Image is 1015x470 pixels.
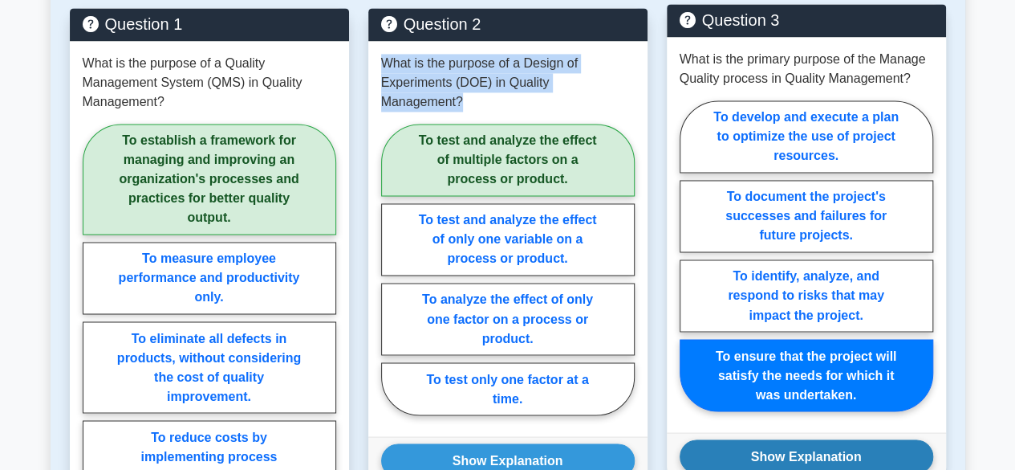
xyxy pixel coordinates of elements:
[83,321,336,413] label: To eliminate all defects in products, without considering the cost of quality improvement.
[381,362,635,415] label: To test only one factor at a time.
[680,339,933,411] label: To ensure that the project will satisfy the needs for which it was undertaken.
[680,100,933,173] label: To develop and execute a plan to optimize the use of project resources.
[83,54,336,112] p: What is the purpose of a Quality Management System (QMS) in Quality Management?
[381,283,635,355] label: To analyze the effect of only one factor on a process or product.
[680,50,933,88] p: What is the primary purpose of the Manage Quality process in Quality Management?
[83,124,336,235] label: To establish a framework for managing and improving an organization's processes and practices for...
[381,124,635,196] label: To test and analyze the effect of multiple factors on a process or product.
[83,14,336,34] h5: Question 1
[381,14,635,34] h5: Question 2
[381,203,635,276] label: To test and analyze the effect of only one variable on a process or product.
[680,260,933,332] label: To identify, analyze, and respond to risks that may impact the project.
[680,180,933,252] label: To document the project's successes and failures for future projects.
[381,54,635,112] p: What is the purpose of a Design of Experiments (DOE) in Quality Management?
[680,10,933,30] h5: Question 3
[83,242,336,314] label: To measure employee performance and productivity only.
